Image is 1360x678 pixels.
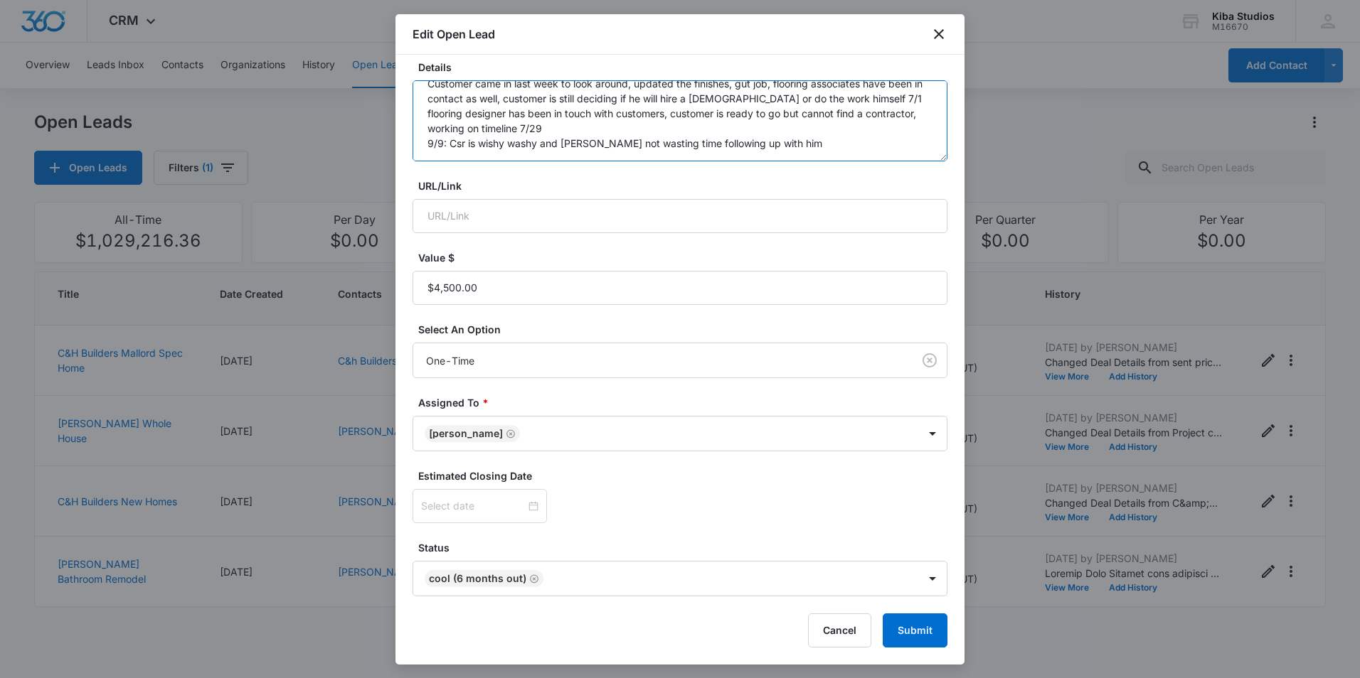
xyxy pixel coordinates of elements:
[418,395,953,410] label: Assigned To
[413,271,947,305] input: Value $
[883,613,947,647] button: Submit
[429,429,503,438] div: [PERSON_NAME]
[413,80,947,161] textarea: bathroom vanity, customer is working with [DEMOGRAPHIC_DATA] we work with, $4,500 spoke with cust...
[418,250,953,265] label: Value $
[930,26,947,43] button: close
[808,613,871,647] button: Cancel
[918,349,941,372] button: Clear
[421,498,526,514] input: Select date
[413,199,947,233] input: URL/Link
[418,468,953,483] label: Estimated Closing Date
[429,574,526,583] div: Cool (6 MONTHS OUT)
[418,322,953,337] label: Select An Option
[413,26,495,43] h1: Edit Open Lead
[418,540,953,555] label: Status
[503,429,516,438] div: Remove Amanda Conrad
[526,574,539,583] div: Remove Cool (6 MONTHS OUT)
[418,178,953,193] label: URL/Link
[418,60,953,75] label: Details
